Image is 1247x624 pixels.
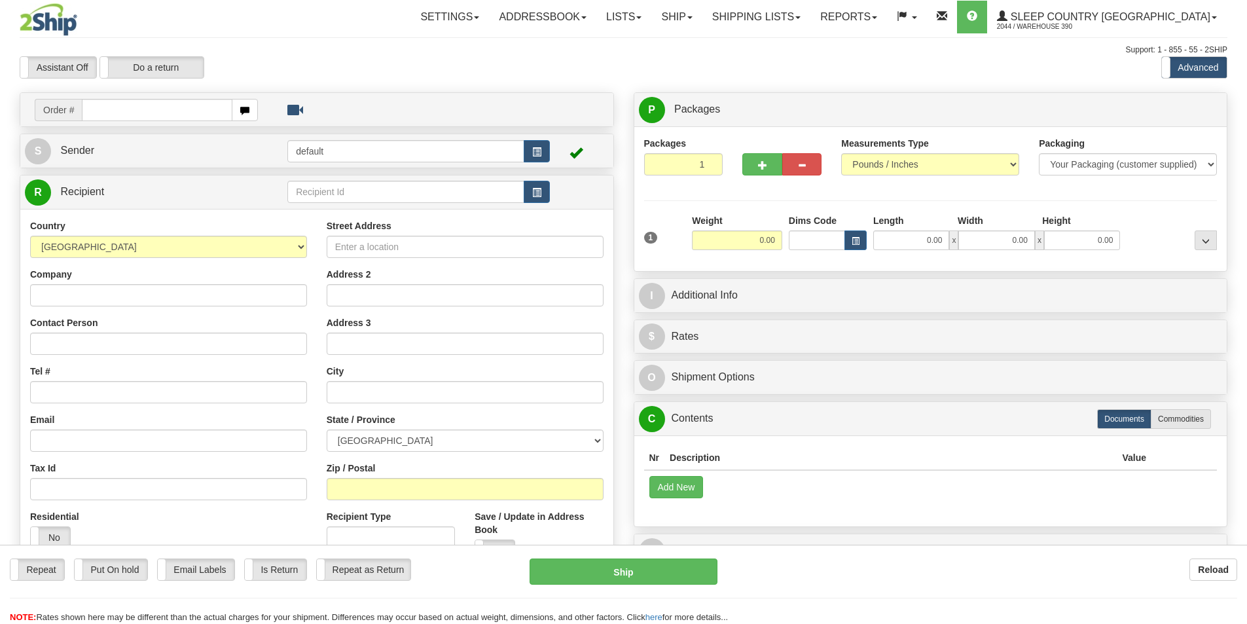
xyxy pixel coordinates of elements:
[596,1,651,33] a: Lists
[645,612,662,622] a: here
[327,413,395,426] label: State / Province
[1217,245,1246,378] iframe: chat widget
[327,268,371,281] label: Address 2
[75,559,147,580] label: Put On hold
[958,214,983,227] label: Width
[639,323,1223,350] a: $Rates
[158,559,234,580] label: Email Labels
[20,57,96,78] label: Assistant Off
[1189,559,1237,581] button: Reload
[327,316,371,329] label: Address 3
[25,138,51,164] span: S
[639,365,665,391] span: O
[20,45,1227,56] div: Support: 1 - 855 - 55 - 2SHIP
[702,1,810,33] a: Shipping lists
[287,181,524,203] input: Recipient Id
[1097,409,1151,429] label: Documents
[60,145,94,156] span: Sender
[692,214,722,227] label: Weight
[644,137,687,150] label: Packages
[327,236,604,258] input: Enter a location
[25,138,287,164] a: S Sender
[639,323,665,350] span: $
[1151,409,1211,429] label: Commodities
[639,283,665,309] span: I
[60,186,104,197] span: Recipient
[327,510,391,523] label: Recipient Type
[639,97,665,123] span: P
[841,137,929,150] label: Measurements Type
[30,510,79,523] label: Residential
[100,57,204,78] label: Do a return
[789,214,837,227] label: Dims Code
[810,1,887,33] a: Reports
[30,316,98,329] label: Contact Person
[639,364,1223,391] a: OShipment Options
[997,20,1095,33] span: 2044 / Warehouse 390
[1007,11,1210,22] span: Sleep Country [GEOGRAPHIC_DATA]
[649,476,704,498] button: Add New
[31,527,70,548] label: No
[674,103,720,115] span: Packages
[639,406,665,432] span: C
[245,559,306,580] label: Is Return
[873,214,904,227] label: Length
[639,538,1223,564] a: RReturn Shipment
[1198,564,1229,575] b: Reload
[25,179,259,206] a: R Recipient
[651,1,702,33] a: Ship
[1117,446,1151,470] th: Value
[25,179,51,206] span: R
[644,446,665,470] th: Nr
[639,405,1223,432] a: CContents
[1042,214,1071,227] label: Height
[639,96,1223,123] a: P Packages
[10,612,36,622] span: NOTE:
[530,559,717,585] button: Ship
[410,1,489,33] a: Settings
[327,462,376,475] label: Zip / Postal
[30,413,54,426] label: Email
[1035,230,1044,250] span: x
[489,1,596,33] a: Addressbook
[30,268,72,281] label: Company
[1195,230,1217,250] div: ...
[949,230,958,250] span: x
[317,559,410,580] label: Repeat as Return
[287,140,524,162] input: Sender Id
[327,365,344,378] label: City
[664,446,1117,470] th: Description
[639,282,1223,309] a: IAdditional Info
[475,540,515,561] label: No
[1162,57,1227,78] label: Advanced
[644,232,658,244] span: 1
[10,559,64,580] label: Repeat
[35,99,82,121] span: Order #
[1039,137,1085,150] label: Packaging
[30,219,65,232] label: Country
[30,462,56,475] label: Tax Id
[639,538,665,564] span: R
[987,1,1227,33] a: Sleep Country [GEOGRAPHIC_DATA] 2044 / Warehouse 390
[475,510,603,536] label: Save / Update in Address Book
[20,3,77,36] img: logo2044.jpg
[327,219,391,232] label: Street Address
[30,365,50,378] label: Tel #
